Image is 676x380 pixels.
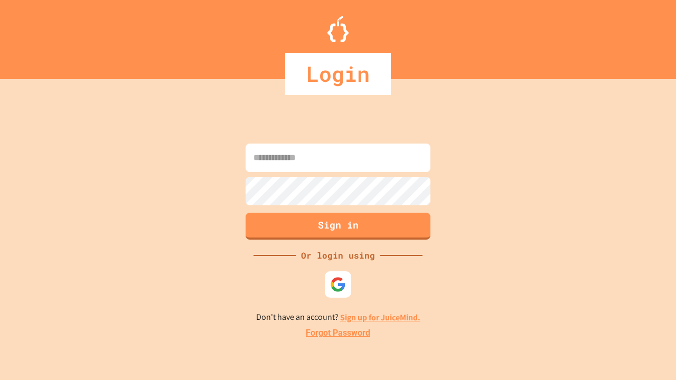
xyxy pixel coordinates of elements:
[306,327,370,339] a: Forgot Password
[330,277,346,292] img: google-icon.svg
[340,312,420,323] a: Sign up for JuiceMind.
[256,311,420,324] p: Don't have an account?
[296,249,380,262] div: Or login using
[327,16,349,42] img: Logo.svg
[246,213,430,240] button: Sign in
[285,53,391,95] div: Login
